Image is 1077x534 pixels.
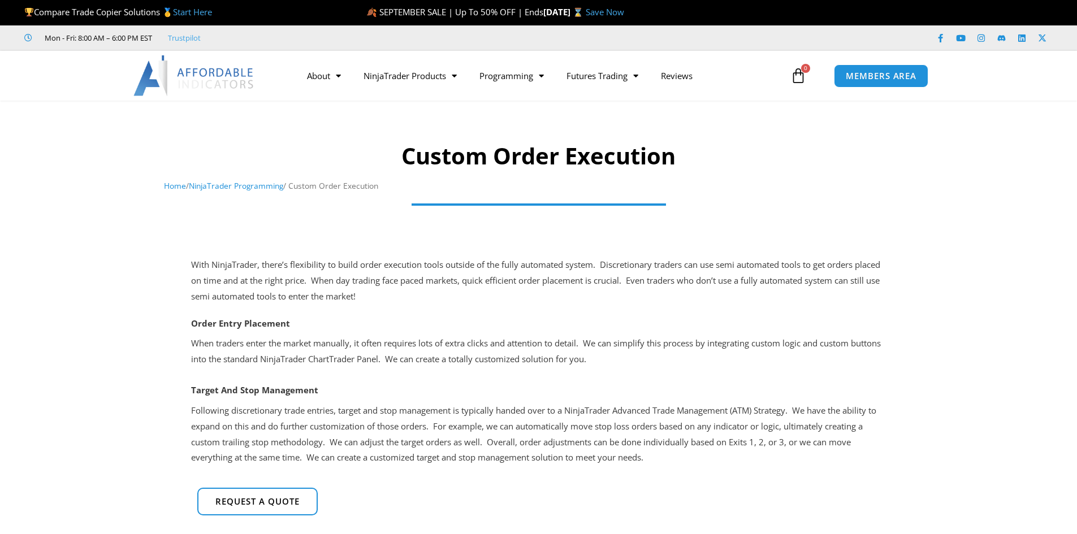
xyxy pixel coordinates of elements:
[164,180,186,191] a: Home
[191,336,886,367] p: When traders enter the market manually, it often requires lots of extra clicks and attention to d...
[352,63,468,89] a: NinjaTrader Products
[586,6,624,18] a: Save Now
[773,59,823,92] a: 0
[173,6,212,18] a: Start Here
[468,63,555,89] a: Programming
[25,8,33,16] img: 🏆
[189,180,283,191] a: NinjaTrader Programming
[133,55,255,96] img: LogoAI | Affordable Indicators – NinjaTrader
[296,63,788,89] nav: Menu
[191,257,886,305] div: With NinjaTrader, there’s flexibility to build order execution tools outside of the fully automat...
[296,63,352,89] a: About
[834,64,928,88] a: MEMBERS AREA
[197,488,318,515] a: Request a quote
[191,384,318,396] strong: Target And Stop Management
[215,497,300,506] span: Request a quote
[164,179,913,193] nav: Breadcrumb
[168,31,201,45] a: Trustpilot
[366,6,543,18] span: 🍂 SEPTEMBER SALE | Up To 50% OFF | Ends
[191,403,886,466] p: Following discretionary trade entries, target and stop management is typically handed over to a N...
[846,72,916,80] span: MEMBERS AREA
[650,63,704,89] a: Reviews
[191,318,290,329] strong: Order Entry Placement
[164,140,913,172] h1: Custom Order Execution
[42,31,152,45] span: Mon - Fri: 8:00 AM – 6:00 PM EST
[801,64,810,73] span: 0
[543,6,586,18] strong: [DATE] ⌛
[555,63,650,89] a: Futures Trading
[24,6,212,18] span: Compare Trade Copier Solutions 🥇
